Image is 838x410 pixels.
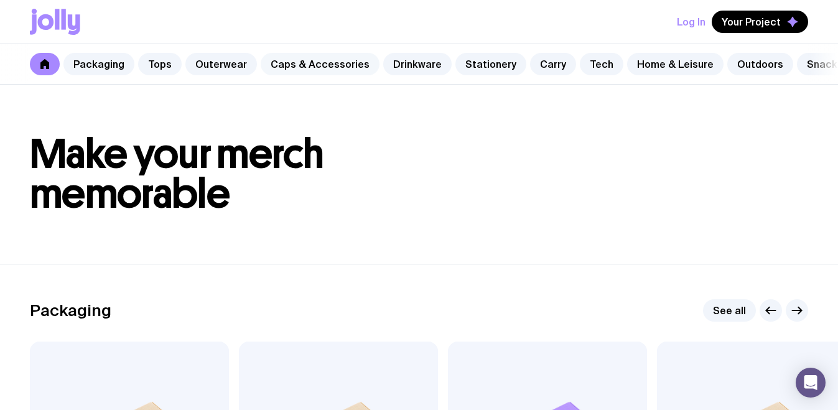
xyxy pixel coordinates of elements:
[727,53,793,75] a: Outdoors
[703,299,756,322] a: See all
[30,301,111,320] h2: Packaging
[677,11,705,33] button: Log In
[712,11,808,33] button: Your Project
[63,53,134,75] a: Packaging
[138,53,182,75] a: Tops
[530,53,576,75] a: Carry
[455,53,526,75] a: Stationery
[261,53,379,75] a: Caps & Accessories
[580,53,623,75] a: Tech
[627,53,724,75] a: Home & Leisure
[796,368,826,398] div: Open Intercom Messenger
[185,53,257,75] a: Outerwear
[30,129,324,218] span: Make your merch memorable
[722,16,781,28] span: Your Project
[383,53,452,75] a: Drinkware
